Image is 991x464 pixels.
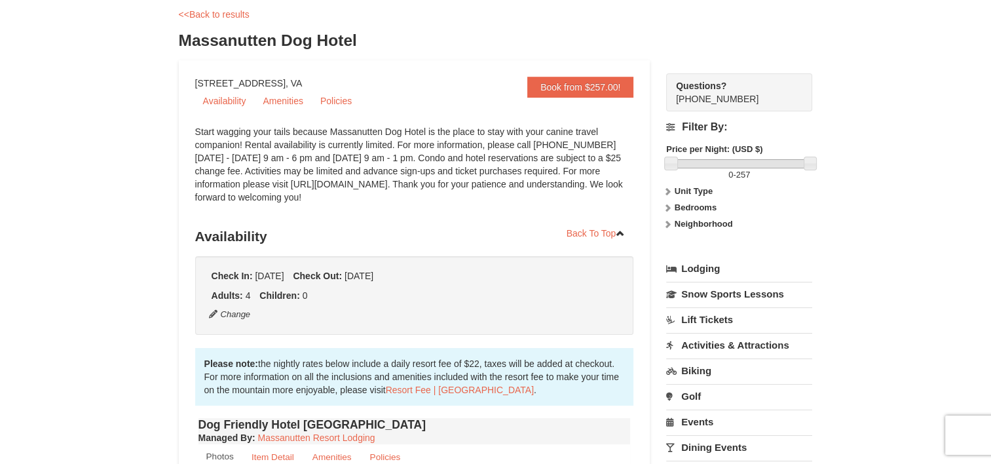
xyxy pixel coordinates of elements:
a: Amenities [255,91,310,111]
strong: Please note: [204,358,258,369]
a: Back To Top [558,223,634,243]
a: Activities & Attractions [666,333,812,357]
h3: Massanutten Dog Hotel [179,28,813,54]
strong: Children: [259,290,299,301]
span: 0 [728,170,733,180]
span: [PHONE_NUMBER] [676,79,789,104]
a: Massanutten Resort Lodging [258,433,375,443]
a: Events [666,410,812,434]
span: 4 [246,290,251,301]
strong: Unit Type [675,186,713,196]
label: - [666,168,812,182]
div: the nightly rates below include a daily resort fee of $22, taxes will be added at checkout. For m... [195,348,634,406]
h4: Dog Friendly Hotel [GEOGRAPHIC_DATA] [198,418,631,431]
a: <<Back to results [179,9,250,20]
a: Policies [312,91,360,111]
strong: : [198,433,255,443]
a: Golf [666,384,812,408]
a: Resort Fee | [GEOGRAPHIC_DATA] [386,385,534,395]
a: Lift Tickets [666,307,812,332]
a: Book from $257.00! [527,77,633,98]
small: Item Detail [252,452,294,462]
strong: Price per Night: (USD $) [666,144,762,154]
strong: Adults: [212,290,243,301]
small: Photos [206,452,234,461]
strong: Bedrooms [675,203,717,212]
h3: Availability [195,223,634,250]
small: Policies [369,452,400,462]
strong: Check Out: [293,271,342,281]
strong: Check In: [212,271,253,281]
a: Lodging [666,257,812,280]
span: 257 [736,170,751,180]
button: Change [208,307,252,322]
div: Start wagging your tails because Massanutten Dog Hotel is the place to stay with your canine trav... [195,125,634,217]
a: Biking [666,358,812,383]
small: Amenities [312,452,352,462]
a: Availability [195,91,254,111]
h4: Filter By: [666,121,812,133]
span: 0 [303,290,308,301]
a: Dining Events [666,435,812,459]
span: Managed By [198,433,252,443]
strong: Questions? [676,81,726,91]
span: [DATE] [255,271,284,281]
a: Snow Sports Lessons [666,282,812,306]
span: [DATE] [345,271,373,281]
strong: Neighborhood [675,219,733,229]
